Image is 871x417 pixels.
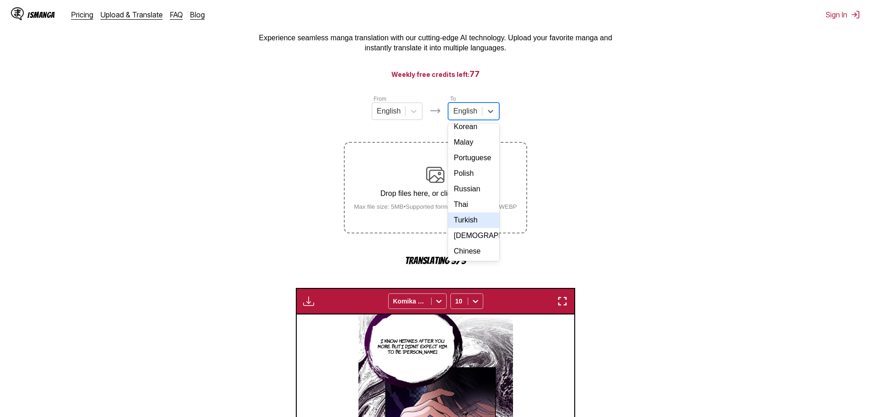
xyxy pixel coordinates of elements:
p: I KNOW HETAKES AFTER YOU MORE BUTI DIDNT EXPECT HIM TO BE [PERSON_NAME]. [374,336,451,356]
div: IsManga [27,11,55,19]
img: Languages icon [430,105,441,116]
p: Experience seamless manga translation with our cutting-edge AI technology. Upload your favorite m... [253,33,619,54]
div: Chinese [448,244,499,259]
div: Russian [448,181,499,197]
small: Max file size: 5MB • Supported formats: JP(E)G, PNG, WEBP [347,203,524,210]
p: Drop files here, or click to browse. [347,190,524,198]
img: IsManga Logo [11,7,24,20]
div: Thai [448,197,499,212]
a: IsManga LogoIsManga [11,7,71,22]
div: Turkish [448,212,499,228]
a: Pricing [71,10,93,19]
label: To [450,96,456,102]
img: Enter fullscreen [557,296,568,307]
img: Sign out [851,10,860,19]
div: Malay [448,135,499,150]
div: Korean [448,119,499,135]
p: Translating 3/3 [344,255,527,266]
span: 77 [470,69,480,79]
h3: Weekly free credits left: [22,68,849,80]
button: Sign In [826,10,860,19]
div: Portuguese [448,150,499,166]
a: Blog [190,10,205,19]
a: Upload & Translate [101,10,163,19]
img: Download translated images [303,296,314,307]
a: FAQ [170,10,183,19]
label: From [374,96,386,102]
div: Polish [448,166,499,181]
div: [DEMOGRAPHIC_DATA] [448,228,499,244]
